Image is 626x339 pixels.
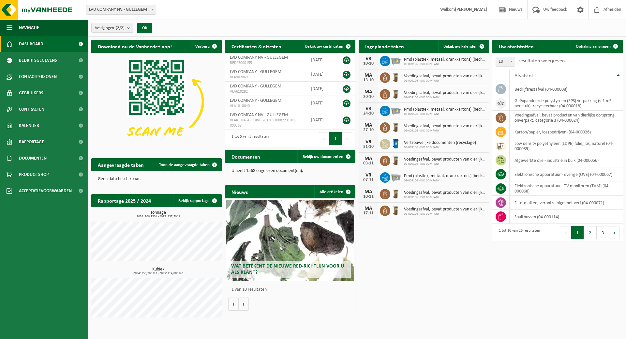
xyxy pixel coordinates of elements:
button: Next [342,132,352,145]
td: [DATE] [306,110,336,130]
div: 10-11 [362,194,375,199]
button: Vestigingen(2/2) [91,23,133,33]
span: Vertrouwelijke documenten (recyclage) [404,140,476,146]
div: VR [362,173,375,178]
button: Verberg [190,40,221,53]
span: LVD COMPANY - GULLEGEM [230,69,281,74]
span: LVD COMPANY - GULLEGEM [230,98,281,103]
td: [DATE] [306,53,336,67]
span: Voedingsafval, bevat producten van dierlijke oorsprong, onverpakt, categorie 3 [404,190,486,195]
span: Kalender [19,117,39,134]
p: U heeft 1568 ongelezen document(en). [231,169,349,173]
div: 17-11 [362,211,375,216]
button: Next [609,226,619,239]
div: MA [362,123,375,128]
h2: Certificaten & attesten [225,40,288,53]
img: WB-2500-GAL-GY-01 [390,105,401,116]
a: Bekijk rapportage [173,194,221,207]
td: elektronische apparatuur - TV-monitoren (TVM) (04-000068) [510,181,623,196]
button: OK [137,23,152,33]
span: LVD COMPANY NV - GULLEGEM [230,113,288,117]
a: Bekijk uw kalender [438,40,488,53]
div: 24-10 [362,111,375,116]
span: 02-009106 - LVD COMPANY [404,79,486,83]
a: Toon de aangevraagde taken [154,158,221,171]
span: 02-009106 - LVD COMPANY [404,212,486,216]
img: WB-2500-GAL-GY-01 [390,55,401,66]
a: Bekijk uw certificaten [300,40,355,53]
div: MA [362,206,375,211]
span: VLAREMA-ARCHIVE-20130530082231-01-000368 [230,118,301,128]
span: 02-009106 - LVD COMPANY [404,162,486,166]
span: Dashboard [19,36,43,52]
span: 02-009106 - LVD COMPANY [404,179,486,183]
span: Ophaling aanvragen [576,44,611,49]
img: WB-0140-HPE-BN-01 [390,88,401,99]
button: Previous [319,132,329,145]
span: Pmd (plastiek, metaal, drankkartons) (bedrijven) [404,174,486,179]
span: Voedingsafval, bevat producten van dierlijke oorsprong, onverpakt, categorie 3 [404,207,486,212]
span: 02-009106 - LVD COMPANY [404,146,476,149]
span: Voedingsafval, bevat producten van dierlijke oorsprong, onverpakt, categorie 3 [404,157,486,162]
h2: Documenten [225,150,267,163]
td: geëxpandeerde polystyreen (EPS) verpakking (< 1 m² per stuk), recycleerbaar (04-000018) [510,96,623,111]
td: bedrijfsrestafval (04-000008) [510,82,623,96]
td: [DATE] [306,96,336,110]
h3: Kubiek [95,267,222,275]
h2: Aangevraagde taken [91,158,150,171]
span: Gebruikers [19,85,43,101]
div: 13-10 [362,78,375,83]
div: 1 tot 5 van 5 resultaten [228,131,269,146]
a: Alle artikelen [314,185,355,198]
button: 3 [597,226,609,239]
div: 1 tot 10 van 26 resultaten [496,225,540,240]
div: MA [362,73,375,78]
span: Product Shop [19,166,49,183]
span: Toon de aangevraagde taken [159,163,210,167]
button: 1 [571,226,584,239]
div: 20-10 [362,95,375,99]
a: Bekijk uw documenten [297,150,355,163]
td: afgewerkte olie - industrie in bulk (04-000056) [510,153,623,167]
img: WB-0140-HPE-BN-01 [390,188,401,199]
td: spuitbussen (04-000114) [510,210,623,224]
td: karton/papier, los (bedrijven) (04-000026) [510,125,623,139]
a: Ophaling aanvragen [571,40,622,53]
span: LVD COMPANY NV - GULLEGEM [86,5,156,15]
count: (2/2) [116,26,125,30]
img: WB-0140-HPE-BN-01 [390,155,401,166]
span: 10 [496,57,515,67]
button: 2 [584,226,597,239]
button: Vorige [228,298,239,311]
h2: Rapportage 2025 / 2024 [91,194,157,207]
span: 10 [496,57,515,66]
span: Bedrijfsgegevens [19,52,57,69]
img: WB-0140-HPE-BN-01 [390,71,401,83]
td: filtermatten, verontreinigd met verf (04-000071) [510,196,623,210]
span: 02-009106 - LVD COMPANY [404,62,486,66]
label: resultaten weergeven [518,58,565,64]
td: voedingsafval, bevat producten van dierlijke oorsprong, onverpakt, categorie 3 (04-000024) [510,111,623,125]
img: WB-0240-HPE-BE-09 [390,138,401,149]
span: Voedingsafval, bevat producten van dierlijke oorsprong, onverpakt, categorie 3 [404,74,486,79]
span: Bekijk uw certificaten [305,44,343,49]
span: LVD COMPANY NV - GULLEGEM [230,55,288,60]
div: 07-11 [362,178,375,182]
h2: Nieuws [225,185,254,198]
p: 1 van 10 resultaten [231,287,352,292]
button: Volgende [239,298,249,311]
img: WB-2500-GAL-GY-01 [390,171,401,182]
span: 2024: 153,760 m3 - 2025: 114,000 m3 [95,272,222,275]
h2: Download nu de Vanheede+ app! [91,40,178,53]
img: WB-0140-HPE-BN-01 [390,121,401,132]
span: LVD COMPANY - GULLEGEM [230,84,281,89]
p: Geen data beschikbaar. [98,177,215,181]
span: Acceptatievoorwaarden [19,183,72,199]
button: Previous [561,226,571,239]
span: 02-009106 - LVD COMPANY [404,112,486,116]
td: [DATE] [306,82,336,96]
span: Bekijk uw kalender [443,44,477,49]
img: Download de VHEPlus App [91,53,222,151]
span: Rapportage [19,134,44,150]
div: 03-11 [362,161,375,166]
